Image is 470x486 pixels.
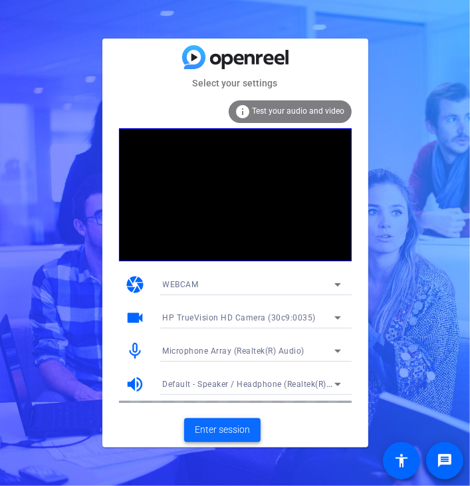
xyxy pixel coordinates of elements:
[253,106,345,116] span: Test your audio and video
[126,374,146,394] mat-icon: volume_up
[163,378,355,389] span: Default - Speaker / Headphone (Realtek(R) Audio)
[126,341,146,361] mat-icon: mic_none
[195,423,250,437] span: Enter session
[184,418,261,442] button: Enter session
[163,346,305,356] span: Microphone Array (Realtek(R) Audio)
[182,45,289,68] img: blue-gradient.svg
[394,453,410,469] mat-icon: accessibility
[163,280,199,289] span: WEBCAM
[163,313,316,322] span: HP TrueVision HD Camera (30c9:0035)
[235,104,251,120] mat-icon: info
[102,76,368,90] mat-card-subtitle: Select your settings
[126,275,146,295] mat-icon: camera
[126,308,146,328] mat-icon: videocam
[437,453,453,469] mat-icon: message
